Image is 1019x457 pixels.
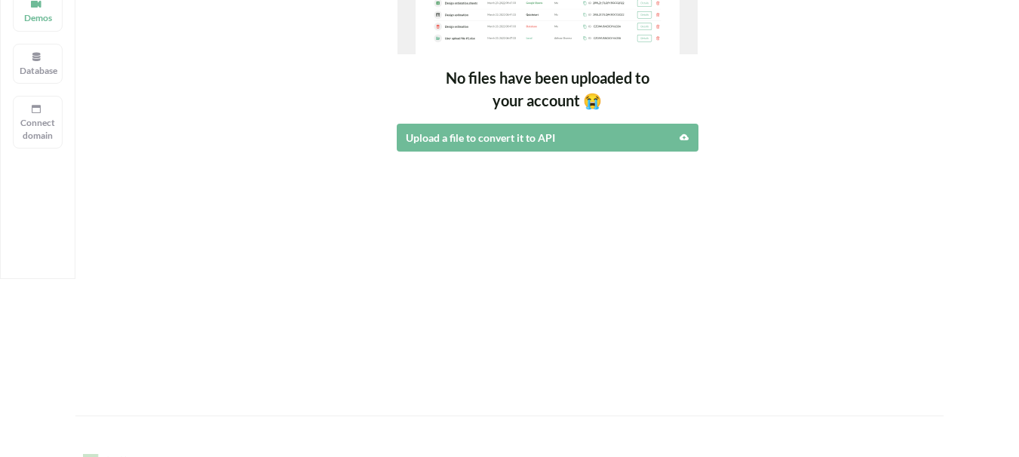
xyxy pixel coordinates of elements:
p: Connect domain [20,116,56,142]
p: Database [20,64,56,77]
div: Upload a file to convert it to API [406,130,617,146]
p: Demos [20,11,56,24]
button: Upload a file to convert it to API [397,124,698,152]
span: No files have been uploaded to your account 😭 [446,69,649,109]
